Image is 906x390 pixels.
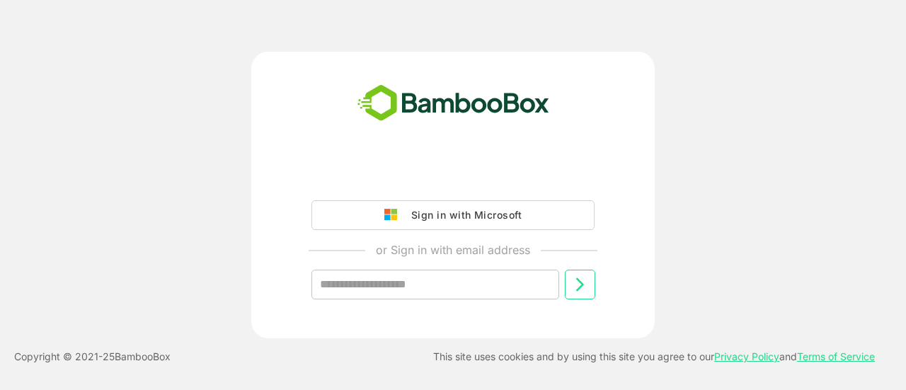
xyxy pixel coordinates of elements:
[311,200,595,230] button: Sign in with Microsoft
[350,80,557,127] img: bamboobox
[384,209,404,222] img: google
[433,348,875,365] p: This site uses cookies and by using this site you agree to our and
[14,348,171,365] p: Copyright © 2021- 25 BambooBox
[797,350,875,362] a: Terms of Service
[714,350,779,362] a: Privacy Policy
[376,241,530,258] p: or Sign in with email address
[404,206,522,224] div: Sign in with Microsoft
